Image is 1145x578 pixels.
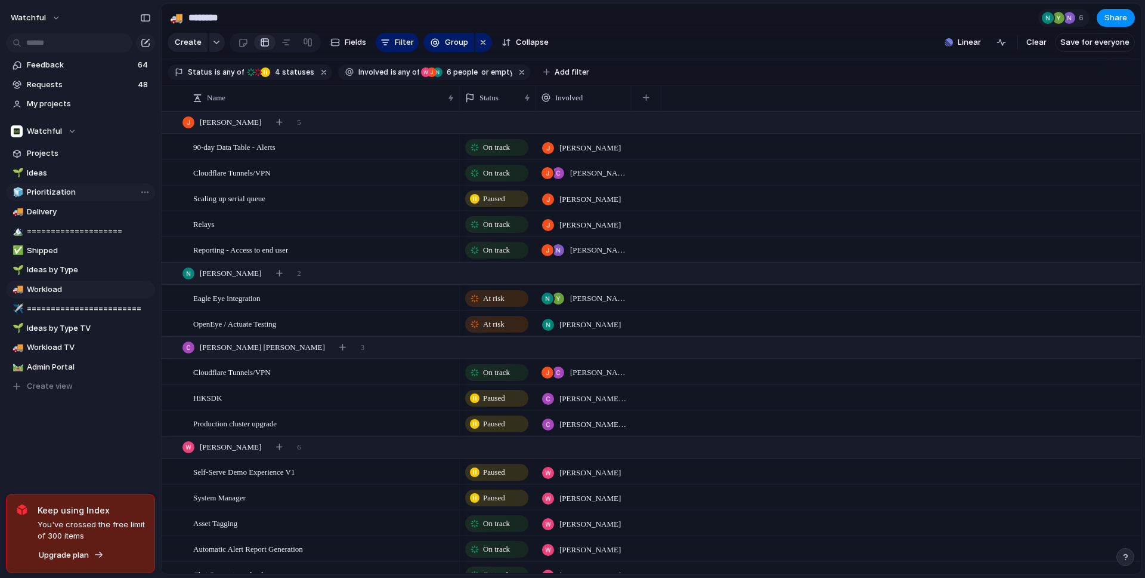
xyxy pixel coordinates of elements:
[6,203,155,221] a: 🚚Delivery
[423,33,474,52] button: Group
[27,380,73,392] span: Create view
[200,342,325,353] span: [PERSON_NAME] [PERSON_NAME]
[483,219,510,230] span: On track
[193,516,237,530] span: Asset Tagging
[11,225,23,237] button: 🏔️
[536,64,596,81] button: Add filter
[1079,12,1087,24] span: 6
[420,66,515,79] button: 6 peopleor empty
[170,10,183,26] div: 🚚
[27,98,151,110] span: My projects
[516,36,549,48] span: Collapse
[27,342,151,353] span: Workload TV
[6,377,155,395] button: Create view
[376,33,419,52] button: Filter
[479,67,512,78] span: or empty
[483,293,505,305] span: At risk
[193,242,288,256] span: Reporting - Access to end user
[27,79,134,91] span: Requests
[13,205,21,219] div: 🚚
[497,33,553,52] button: Collapse
[6,144,155,162] a: Projects
[138,59,150,71] span: 64
[27,322,151,334] span: Ideas by Type TV
[13,302,21,316] div: ✈️
[193,391,222,404] span: HiKSDK
[559,319,621,331] span: [PERSON_NAME]
[193,191,265,205] span: Scaling up serial queue
[5,8,67,27] button: watchful
[193,217,214,230] span: Relays
[27,206,151,218] span: Delivery
[11,167,23,179] button: 🌱
[175,36,202,48] span: Create
[559,219,621,231] span: [PERSON_NAME]
[11,361,23,373] button: 🛤️
[188,67,212,78] span: Status
[27,147,151,159] span: Projects
[345,36,366,48] span: Fields
[212,66,246,79] button: isany of
[297,268,301,279] span: 2
[559,467,621,479] span: [PERSON_NAME]
[555,92,583,104] span: Involved
[559,393,626,405] span: [PERSON_NAME] [PERSON_NAME]
[11,264,23,276] button: 🌱
[11,322,23,334] button: 🌱
[193,365,271,379] span: Cloudflare Tunnels/VPN
[6,164,155,182] a: 🌱Ideas
[245,66,317,79] button: 4 statuses
[483,167,510,179] span: On track
[193,465,295,478] span: Self-Serve Demo Experience V1
[6,183,155,201] a: 🧊Prioritization
[200,268,261,279] span: [PERSON_NAME]
[1055,33,1135,52] button: Save for everyone
[13,166,21,180] div: 🌱
[6,319,155,337] a: 🌱Ideas by Type TV
[11,342,23,353] button: 🚚
[27,303,151,315] span: ========================
[13,186,21,199] div: 🧊
[27,361,151,373] span: Admin Portal
[13,225,21,238] div: 🏔️
[193,165,271,179] span: Cloudflare Tunnels/VPN
[6,358,155,376] a: 🛤️Admin Portal
[483,492,505,504] span: Paused
[483,466,505,478] span: Paused
[11,12,46,24] span: watchful
[570,367,626,379] span: [PERSON_NAME] , [PERSON_NAME] [PERSON_NAME]
[326,33,371,52] button: Fields
[193,416,277,430] span: Production cluster upgrade
[6,242,155,260] a: ✅Shipped
[13,282,21,296] div: 🚚
[6,339,155,356] div: 🚚Workload TV
[13,263,21,277] div: 🌱
[483,543,510,555] span: On track
[11,284,23,296] button: 🚚
[193,291,261,305] span: Eagle Eye integration
[1060,36,1129,48] span: Save for everyone
[297,441,301,453] span: 6
[27,284,151,296] span: Workload
[13,341,21,355] div: 🚚
[200,441,261,453] span: [PERSON_NAME]
[168,33,208,52] button: Create
[6,222,155,240] a: 🏔️====================
[483,142,510,153] span: On track
[6,56,155,74] a: Feedback64
[559,518,621,530] span: [PERSON_NAME]
[27,225,151,237] span: ====================
[6,261,155,279] a: 🌱Ideas by Type
[559,193,621,205] span: [PERSON_NAME]
[11,206,23,218] button: 🚚
[570,244,626,256] span: [PERSON_NAME] , [PERSON_NAME]
[559,142,621,154] span: [PERSON_NAME]
[445,36,468,48] span: Group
